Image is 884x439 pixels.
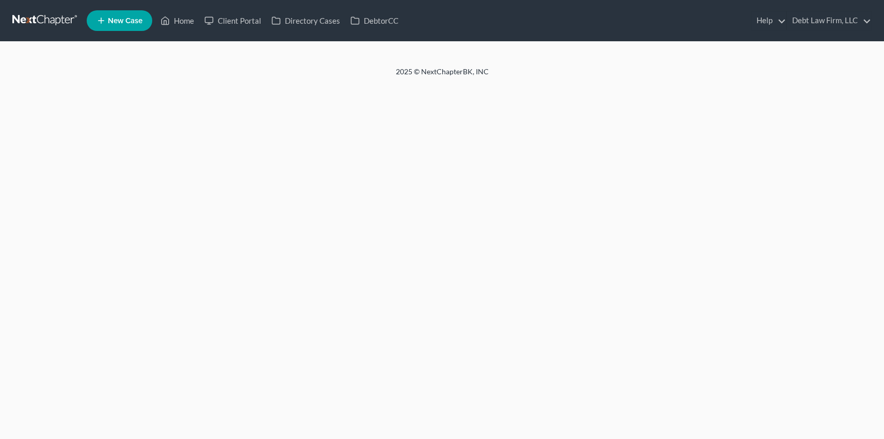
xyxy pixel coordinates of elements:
a: Help [751,11,786,30]
new-legal-case-button: New Case [87,10,152,31]
a: DebtorCC [345,11,404,30]
a: Home [155,11,199,30]
a: Debt Law Firm, LLC [787,11,871,30]
div: 2025 © NextChapterBK, INC [148,67,736,85]
a: Directory Cases [266,11,345,30]
a: Client Portal [199,11,266,30]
